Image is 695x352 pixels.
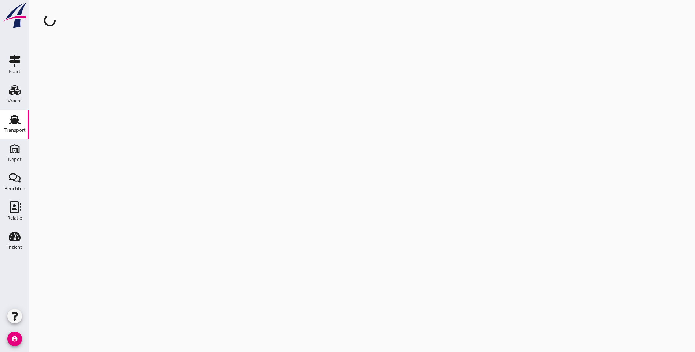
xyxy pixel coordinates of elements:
[4,128,26,132] div: Transport
[4,186,25,191] div: Berichten
[7,332,22,346] i: account_circle
[1,2,28,29] img: logo-small.a267ee39.svg
[8,157,22,162] div: Depot
[7,245,22,250] div: Inzicht
[9,69,21,74] div: Kaart
[7,216,22,220] div: Relatie
[8,98,22,103] div: Vracht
